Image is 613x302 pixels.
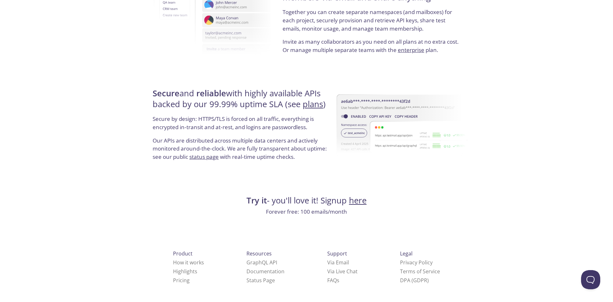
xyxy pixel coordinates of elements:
[246,195,267,206] strong: Try it
[189,153,219,160] a: status page
[173,259,204,266] a: How it works
[327,259,349,266] a: Via Email
[337,277,339,284] span: s
[151,195,462,206] h4: - you'll love it! Signup
[246,250,272,257] span: Resources
[153,88,179,99] strong: Secure
[400,277,429,284] a: DPA (GDPR)
[327,250,347,257] span: Support
[349,195,367,206] a: here
[283,8,460,38] p: Together you can create separate namespaces (and mailboxes) for each project, securely provision ...
[327,277,339,284] a: FAQ
[327,268,358,275] a: Via Live Chat
[400,268,440,275] a: Terms of Service
[246,268,284,275] a: Documentation
[153,88,330,115] h4: and with highly available APIs backed by our 99.99% uptime SLA (see )
[173,250,193,257] span: Product
[337,74,468,177] img: uptime
[303,99,323,110] a: plans
[196,88,226,99] strong: reliable
[151,208,462,216] p: Forever free: 100 emails/month
[173,277,190,284] a: Pricing
[246,259,277,266] a: GraphQL API
[581,270,600,289] iframe: Help Scout Beacon - Open
[153,115,330,136] p: Secure by design: HTTPS/TLS is forced on all traffic, everything is encrypted in-transit and at-r...
[173,268,197,275] a: Highlights
[400,259,433,266] a: Privacy Policy
[400,250,412,257] span: Legal
[153,136,330,166] p: Our APIs are distributed across multiple data centers and actively monitored around-the-clock. We...
[283,38,460,54] p: Invite as many collaborators as you need on all plans at no extra cost. Or manage multiple separa...
[246,277,275,284] a: Status Page
[398,46,424,54] a: enterprise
